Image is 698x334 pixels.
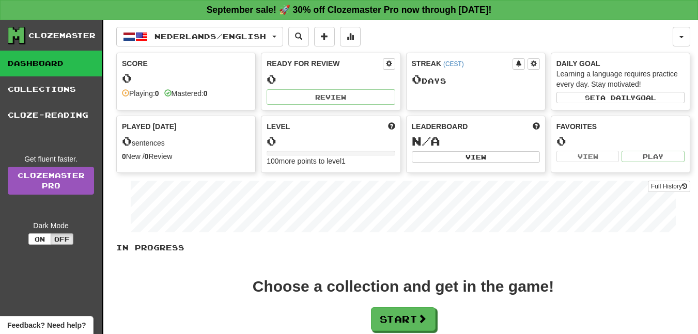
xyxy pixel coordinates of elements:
button: Play [622,151,685,162]
button: View [556,151,619,162]
div: 0 [267,135,395,148]
span: 0 [412,72,422,86]
span: Score more points to level up [388,121,395,132]
span: N/A [412,134,440,148]
div: Clozemaster [28,30,96,41]
button: More stats [340,27,361,46]
span: Level [267,121,290,132]
p: In Progress [116,243,690,253]
div: New / Review [122,151,250,162]
strong: 0 [145,152,149,161]
div: 100 more points to level 1 [267,156,395,166]
span: 0 [122,134,132,148]
div: sentences [122,135,250,148]
strong: September sale! 🚀 30% off Clozemaster Pro now through [DATE]! [207,5,492,15]
div: Dark Mode [8,220,94,231]
div: Choose a collection and get in the game! [253,279,554,294]
button: Nederlands/English [116,27,283,46]
button: Add sentence to collection [314,27,335,46]
div: Learning a language requires practice every day. Stay motivated! [556,69,685,89]
div: Get fluent faster. [8,154,94,164]
button: Start [371,307,436,331]
div: 0 [122,72,250,85]
span: a daily [600,94,635,101]
button: View [412,151,540,163]
div: Mastered: [164,88,208,99]
div: Ready for Review [267,58,382,69]
div: Playing: [122,88,159,99]
span: Nederlands / English [154,32,266,41]
div: 0 [556,135,685,148]
div: Daily Goal [556,58,685,69]
span: Leaderboard [412,121,468,132]
div: 0 [267,73,395,86]
div: Score [122,58,250,69]
a: ClozemasterPro [8,167,94,195]
span: Open feedback widget [7,320,86,330]
button: Off [51,233,73,245]
button: On [28,233,51,245]
span: This week in points, UTC [533,121,540,132]
strong: 0 [155,89,159,98]
a: (CEST) [443,60,464,68]
strong: 0 [122,152,126,161]
div: Favorites [556,121,685,132]
button: Full History [648,181,690,192]
button: Search sentences [288,27,309,46]
div: Streak [412,58,513,69]
span: Played [DATE] [122,121,177,132]
strong: 0 [204,89,208,98]
button: Seta dailygoal [556,92,685,103]
div: Day s [412,73,540,86]
button: Review [267,89,395,105]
